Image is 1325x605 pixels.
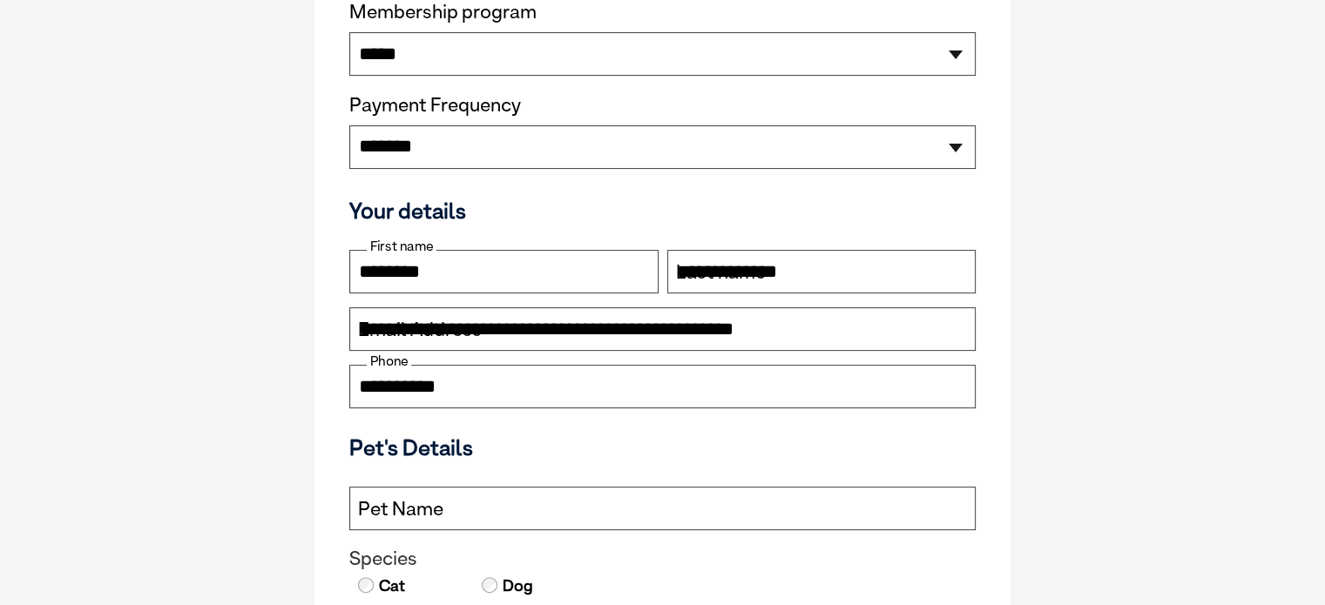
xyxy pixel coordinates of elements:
[367,239,436,254] label: First name
[676,261,766,284] label: Last name
[358,319,482,341] label: Email Address
[501,575,533,597] label: Dog
[342,434,983,460] h3: Pet's Details
[349,198,976,224] h3: Your details
[367,353,411,369] label: Phone
[349,1,976,24] label: Membership program
[349,94,521,117] label: Payment Frequency
[349,548,976,570] legend: Species
[377,575,405,597] label: Cat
